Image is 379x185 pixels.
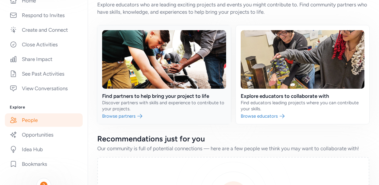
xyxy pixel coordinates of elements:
a: View Conversations [5,82,83,95]
a: See Past Activities [5,67,83,80]
a: Idea Hub [5,143,83,156]
a: Respond to Invites [5,9,83,22]
a: Create and Connect [5,23,83,37]
a: Opportunities [5,128,83,141]
div: Explore educators who are leading exciting projects and events you might contribute to. Find comm... [97,1,369,16]
a: Bookmarks [5,157,83,171]
a: Share Impact [5,52,83,66]
a: Close Activities [5,38,83,51]
div: Our community is full of potential connections — here are a few people we think you may want to c... [97,145,369,152]
h3: Explore [10,105,78,110]
div: Recommendations just for you [97,134,369,144]
a: People [5,113,83,127]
